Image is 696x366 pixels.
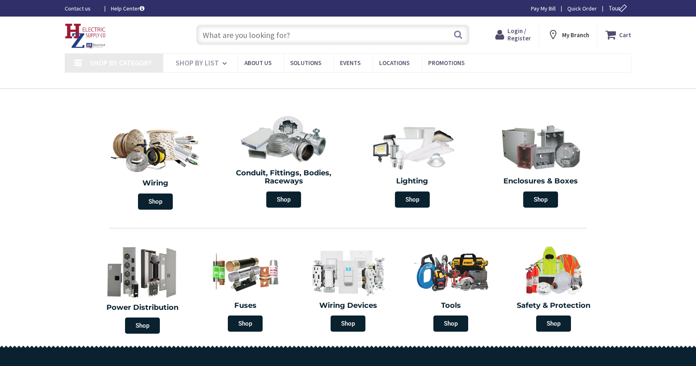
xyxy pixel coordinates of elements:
[91,119,220,214] a: Wiring Shop
[401,241,500,336] a: Tools Shop
[562,31,589,39] strong: My Branch
[523,191,558,208] span: Shop
[395,191,430,208] span: Shop
[428,59,465,67] span: Promotions
[605,27,631,42] a: Cart
[91,240,194,338] a: Power Distribution Shop
[433,316,468,332] span: Shop
[222,111,346,212] a: Conduit, Fittings, Bodies, Raceways Shop
[508,302,599,310] h2: Safety & Protection
[228,316,263,332] span: Shop
[95,179,216,187] h2: Wiring
[65,23,106,48] img: HZ Electric Supply
[354,177,471,185] h2: Lighting
[196,25,469,45] input: What are you looking for?
[479,119,603,212] a: Enclosures & Boxes Shop
[483,177,599,185] h2: Enclosures & Boxes
[111,4,144,13] a: Help Center
[303,302,393,310] h2: Wiring Devices
[125,318,160,334] span: Shop
[609,4,629,12] span: Tour
[507,27,531,42] span: Login / Register
[226,169,342,185] h2: Conduit, Fittings, Bodies, Raceways
[138,194,173,210] span: Shop
[290,59,321,67] span: Solutions
[547,27,589,42] div: My Branch
[619,27,631,42] strong: Cart
[244,59,272,67] span: About Us
[299,241,397,336] a: Wiring Devices Shop
[176,58,219,67] span: Shop By List
[567,4,597,13] a: Quick Order
[350,119,475,212] a: Lighting Shop
[504,241,603,336] a: Safety & Protection Shop
[340,59,361,67] span: Events
[266,191,301,208] span: Shop
[379,59,410,67] span: Locations
[531,4,556,13] a: Pay My Bill
[405,302,496,310] h2: Tools
[331,316,365,332] span: Shop
[90,58,152,67] span: Shop By Category
[95,304,190,312] h2: Power Distribution
[536,316,571,332] span: Shop
[65,4,98,13] a: Contact us
[196,241,295,336] a: Fuses Shop
[495,27,531,42] a: Login / Register
[200,302,291,310] h2: Fuses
